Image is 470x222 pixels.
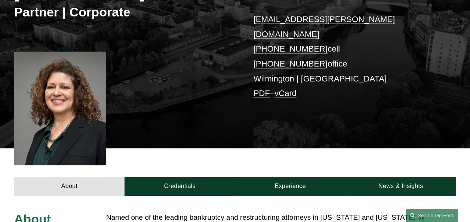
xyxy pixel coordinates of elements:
[14,177,125,196] a: About
[235,177,345,196] a: Experience
[254,44,328,53] a: [PHONE_NUMBER]
[345,177,456,196] a: News & Insights
[274,89,297,98] a: vCard
[125,177,235,196] a: Credentials
[254,59,328,68] a: [PHONE_NUMBER]
[254,15,395,39] a: [EMAIL_ADDRESS][PERSON_NAME][DOMAIN_NAME]
[406,209,458,222] a: Search this site
[254,89,270,98] a: PDF
[14,4,235,20] h3: Partner | Corporate
[254,12,437,101] p: cell office Wilmington | [GEOGRAPHIC_DATA] –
